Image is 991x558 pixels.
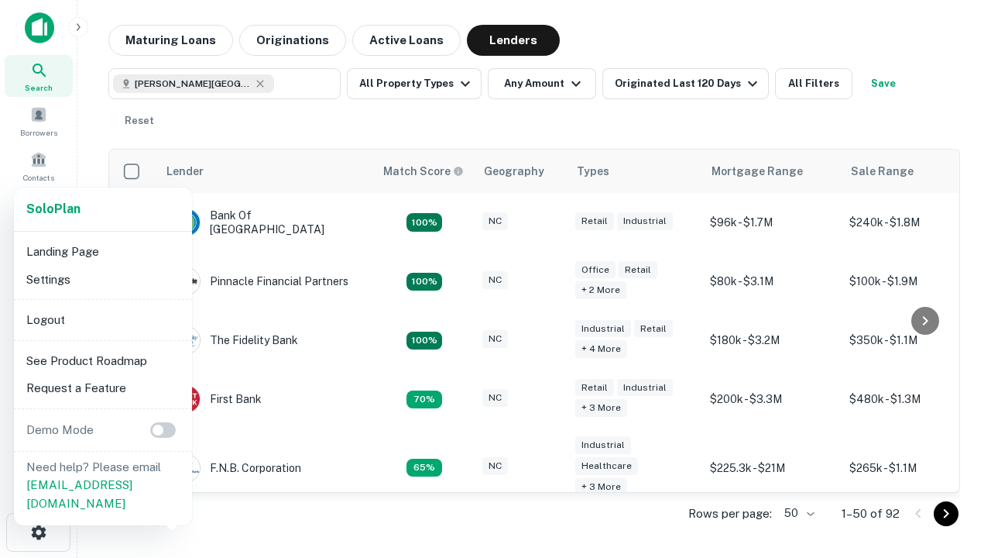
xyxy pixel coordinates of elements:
[914,434,991,508] iframe: Chat Widget
[20,421,100,439] p: Demo Mode
[20,266,186,294] li: Settings
[26,478,132,510] a: [EMAIL_ADDRESS][DOMAIN_NAME]
[26,200,81,219] a: SoloPlan
[20,374,186,402] li: Request a Feature
[20,306,186,334] li: Logout
[26,201,81,216] strong: Solo Plan
[20,347,186,375] li: See Product Roadmap
[20,238,186,266] li: Landing Page
[26,458,180,513] p: Need help? Please email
